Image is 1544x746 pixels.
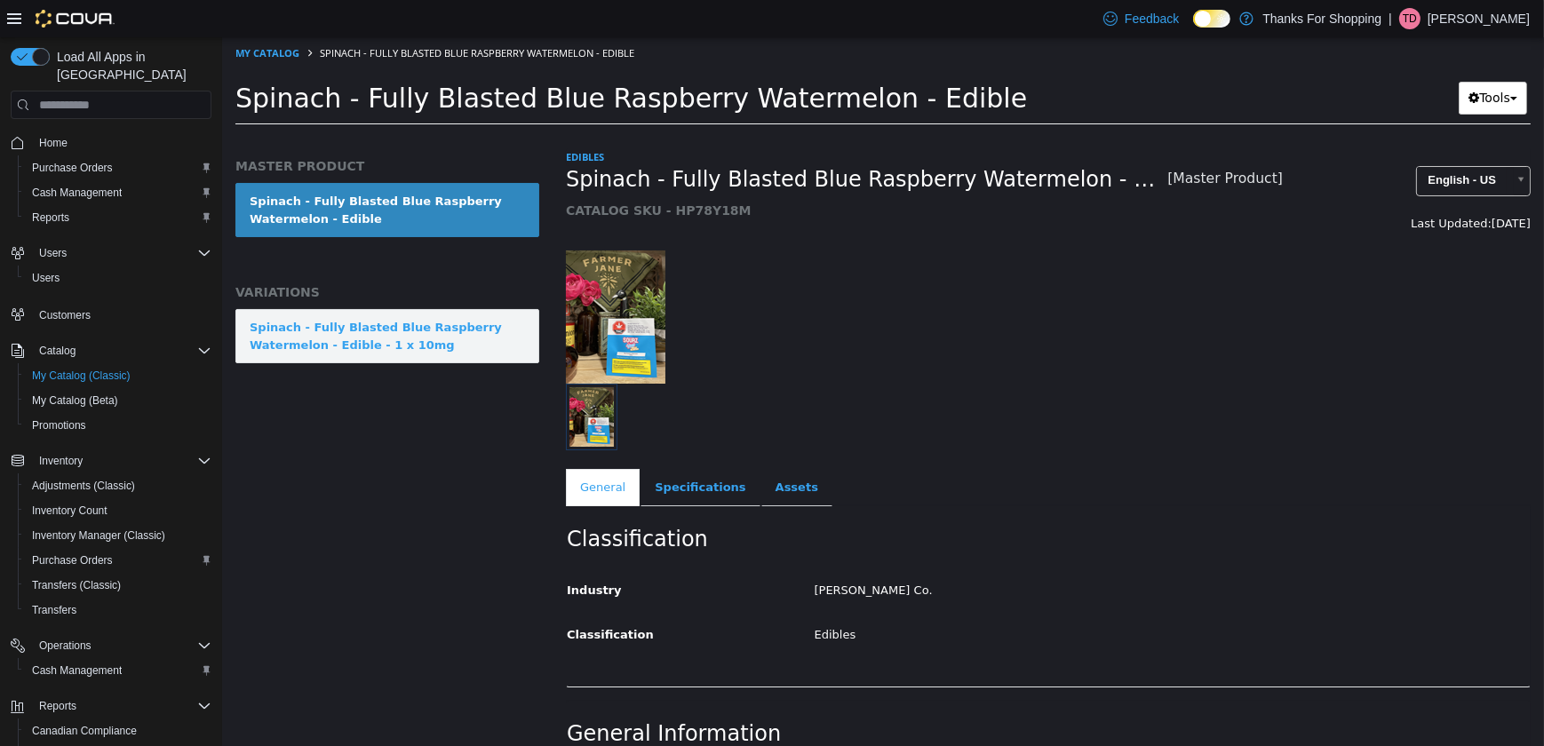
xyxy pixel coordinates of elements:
[1389,8,1392,29] p: |
[32,132,75,154] a: Home
[32,303,211,325] span: Customers
[344,113,382,126] a: Edibles
[18,155,219,180] button: Purchase Orders
[18,598,219,623] button: Transfers
[39,344,76,358] span: Catalog
[25,182,129,203] a: Cash Management
[28,282,303,316] div: Spinach - Fully Blasted Blue Raspberry Watermelon - Edible - 1 x 10mg
[25,660,211,681] span: Cash Management
[32,242,211,264] span: Users
[32,724,137,738] span: Canadian Compliance
[32,578,121,592] span: Transfers (Classic)
[39,308,91,322] span: Customers
[25,575,211,596] span: Transfers (Classic)
[1125,10,1179,28] span: Feedback
[32,635,211,656] span: Operations
[1096,1,1186,36] a: Feedback
[25,550,120,571] a: Purchase Orders
[344,432,418,469] a: General
[32,131,211,154] span: Home
[25,475,211,496] span: Adjustments (Classic)
[25,720,211,742] span: Canadian Compliance
[32,553,113,567] span: Purchase Orders
[18,363,219,388] button: My Catalog (Classic)
[32,479,135,493] span: Adjustments (Classic)
[32,663,122,678] span: Cash Management
[25,365,138,386] a: My Catalog (Classic)
[18,205,219,230] button: Reports
[32,393,118,408] span: My Catalog (Beta)
[13,9,77,22] a: My Catalog
[18,413,219,438] button: Promotions
[32,528,165,543] span: Inventory Manager (Classic)
[18,718,219,743] button: Canadian Compliance
[36,10,115,28] img: Cova
[25,267,67,289] a: Users
[39,454,83,468] span: Inventory
[32,210,69,225] span: Reports
[50,48,211,83] span: Load All Apps in [GEOGRAPHIC_DATA]
[25,157,211,179] span: Purchase Orders
[25,267,211,289] span: Users
[1237,44,1305,77] button: Tools
[1269,179,1309,193] span: [DATE]
[32,340,211,361] span: Catalog
[32,450,211,472] span: Inventory
[25,207,76,228] a: Reports
[25,182,211,203] span: Cash Management
[4,338,219,363] button: Catalog
[32,635,99,656] button: Operations
[32,695,84,717] button: Reports
[1428,8,1530,29] p: [PERSON_NAME]
[25,660,129,681] a: Cash Management
[18,180,219,205] button: Cash Management
[13,45,805,76] span: Spinach - Fully Blasted Blue Raspberry Watermelon - Edible
[344,213,443,346] img: 150
[345,591,432,604] span: Classification
[32,161,113,175] span: Purchase Orders
[945,135,1061,149] small: [Master Product]
[1193,10,1230,28] input: Dark Mode
[344,129,945,156] span: Spinach - Fully Blasted Blue Raspberry Watermelon - Edible
[32,504,107,518] span: Inventory Count
[25,365,211,386] span: My Catalog (Classic)
[1399,8,1421,29] div: Tyler Dirks
[32,340,83,361] button: Catalog
[18,523,219,548] button: Inventory Manager (Classic)
[13,121,317,137] h5: MASTER PRODUCT
[345,488,1308,516] h2: Classification
[18,498,219,523] button: Inventory Count
[579,538,1322,569] div: [PERSON_NAME] Co.
[4,448,219,473] button: Inventory
[98,9,412,22] span: Spinach - Fully Blasted Blue Raspberry Watermelon - Edible
[18,548,219,573] button: Purchase Orders
[25,415,93,436] a: Promotions
[4,633,219,658] button: Operations
[18,266,219,290] button: Users
[39,136,68,150] span: Home
[32,242,74,264] button: Users
[25,207,211,228] span: Reports
[4,694,219,718] button: Reports
[539,432,610,469] a: Assets
[579,583,1322,614] div: Edibles
[32,603,76,617] span: Transfers
[4,241,219,266] button: Users
[4,130,219,155] button: Home
[39,699,76,713] span: Reports
[18,473,219,498] button: Adjustments (Classic)
[13,247,317,263] h5: VARIATIONS
[25,500,115,521] a: Inventory Count
[32,305,98,326] a: Customers
[25,415,211,436] span: Promotions
[1262,8,1381,29] p: Thanks For Shopping
[345,683,1308,710] h2: General Information
[25,525,172,546] a: Inventory Manager (Classic)
[1194,129,1309,159] a: English - US
[32,369,131,383] span: My Catalog (Classic)
[25,575,128,596] a: Transfers (Classic)
[25,390,211,411] span: My Catalog (Beta)
[25,475,142,496] a: Adjustments (Classic)
[25,599,84,621] a: Transfers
